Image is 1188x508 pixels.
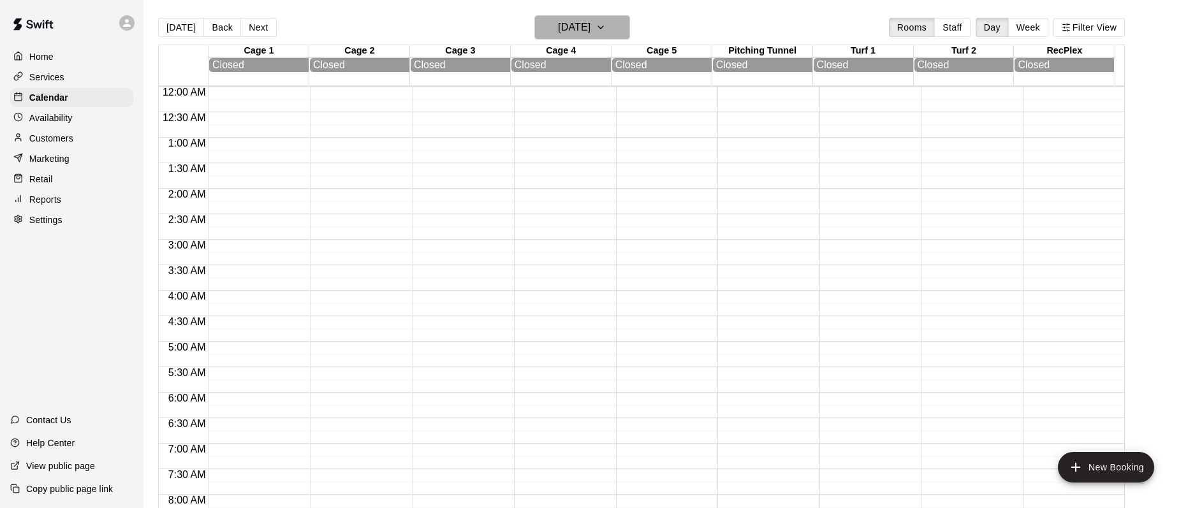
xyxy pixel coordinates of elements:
[29,50,54,63] p: Home
[309,45,410,57] div: Cage 2
[716,59,809,71] div: Closed
[976,18,1009,37] button: Day
[159,87,209,98] span: 12:00 AM
[29,173,53,185] p: Retail
[29,193,61,206] p: Reports
[165,240,209,250] span: 3:00 AM
[203,18,241,37] button: Back
[165,316,209,327] span: 4:30 AM
[612,45,712,57] div: Cage 5
[534,15,630,40] button: [DATE]
[918,59,1011,71] div: Closed
[29,71,64,83] p: Services
[26,437,75,449] p: Help Center
[889,18,935,37] button: Rooms
[1018,59,1111,71] div: Closed
[165,138,209,149] span: 1:00 AM
[914,45,1015,57] div: Turf 2
[165,495,209,505] span: 8:00 AM
[158,18,204,37] button: [DATE]
[10,108,133,127] a: Availability
[165,265,209,276] span: 3:30 AM
[313,59,406,71] div: Closed
[515,59,608,71] div: Closed
[212,59,305,71] div: Closed
[165,291,209,301] span: 4:00 AM
[26,460,95,472] p: View public page
[165,189,209,200] span: 2:00 AM
[165,444,209,454] span: 7:00 AM
[1014,45,1115,57] div: RecPlex
[410,45,511,57] div: Cage 3
[165,393,209,403] span: 6:00 AM
[240,18,276,37] button: Next
[813,45,914,57] div: Turf 1
[159,112,209,123] span: 12:30 AM
[1008,18,1048,37] button: Week
[10,190,133,209] a: Reports
[1058,452,1154,483] button: add
[165,418,209,429] span: 6:30 AM
[29,214,62,226] p: Settings
[165,342,209,352] span: 5:00 AM
[26,414,71,426] p: Contact Us
[934,18,971,37] button: Staff
[165,214,209,225] span: 2:30 AM
[29,132,73,145] p: Customers
[165,469,209,480] span: 7:30 AM
[10,170,133,189] a: Retail
[511,45,612,57] div: Cage 4
[558,18,590,36] h6: [DATE]
[10,88,133,107] a: Calendar
[414,59,507,71] div: Closed
[26,483,113,495] p: Copy public page link
[29,152,70,165] p: Marketing
[10,149,133,168] a: Marketing
[209,45,309,57] div: Cage 1
[165,367,209,378] span: 5:30 AM
[10,129,133,148] a: Customers
[1053,18,1125,37] button: Filter View
[10,47,133,66] a: Home
[165,163,209,174] span: 1:30 AM
[29,91,68,104] p: Calendar
[615,59,708,71] div: Closed
[10,210,133,229] a: Settings
[817,59,910,71] div: Closed
[29,112,73,124] p: Availability
[712,45,813,57] div: Pitching Tunnel
[10,68,133,87] a: Services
